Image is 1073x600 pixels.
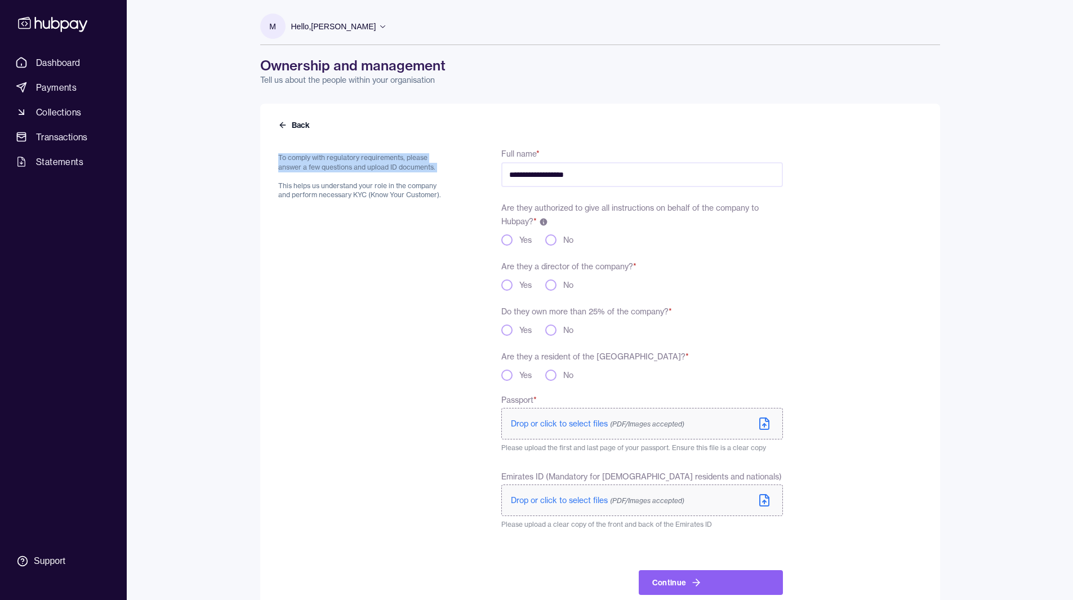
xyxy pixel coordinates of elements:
label: No [563,279,573,291]
a: Transactions [11,127,115,147]
p: To comply with regulatory requirements, please answer a few questions and upload ID documents. Th... [278,153,448,200]
span: (PDF/Images accepted) [610,420,684,428]
span: Transactions [36,130,88,144]
a: Support [11,549,115,573]
label: Yes [519,325,532,336]
label: No [563,325,573,336]
a: Dashboard [11,52,115,73]
span: Drop or click to select files [511,419,684,429]
h1: Ownership and management [260,56,940,74]
a: Payments [11,77,115,97]
label: Are they authorized to give all instructions on behalf of the company to Hubpay? [501,203,759,226]
a: Collections [11,102,115,122]
label: Yes [519,279,532,291]
p: Tell us about the people within your organisation [260,74,940,86]
label: Full name [501,149,540,159]
label: Yes [519,234,532,246]
label: Do they own more than 25% of the company? [501,306,672,317]
label: Yes [519,370,532,381]
span: Dashboard [36,56,81,69]
span: Please upload a clear copy of the front and back of the Emirates ID [501,520,712,528]
span: Drop or click to select files [511,495,684,505]
label: No [563,234,573,246]
div: Support [34,555,65,567]
label: Emirates ID (Mandatory for [DEMOGRAPHIC_DATA] residents and nationals) [501,471,782,482]
label: Are they a director of the company? [501,261,636,272]
p: M [269,20,276,33]
span: Payments [36,81,77,94]
label: Passport [501,394,782,406]
button: Continue [639,570,783,595]
label: No [563,370,573,381]
span: Statements [36,155,83,168]
span: (PDF/Images accepted) [610,496,684,505]
span: Please upload the first and last page of your passport. Ensure this file is a clear copy [501,443,766,452]
span: Collections [36,105,81,119]
p: Hello, [PERSON_NAME] [291,20,376,33]
label: Are they a resident of the [GEOGRAPHIC_DATA]? [501,352,689,362]
a: Statements [11,152,115,172]
button: Back [278,119,312,131]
